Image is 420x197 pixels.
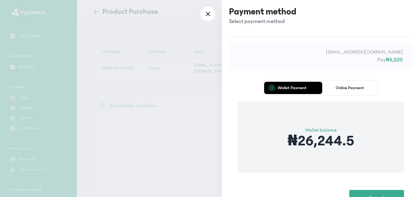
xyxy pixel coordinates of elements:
[287,126,354,134] p: Wallet balance
[278,86,307,90] p: Wallet Payment
[322,82,378,94] button: Online Payment
[336,86,364,90] p: Online Payment
[264,82,320,94] button: Wallet Payment
[386,57,403,63] span: ₦5,520
[239,56,403,64] p: Pay
[287,134,354,148] p: ₦26,244.5
[229,6,296,17] h3: Payment method
[239,48,403,56] p: [EMAIL_ADDRESS][DOMAIN_NAME]
[229,17,296,26] p: Select payment method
